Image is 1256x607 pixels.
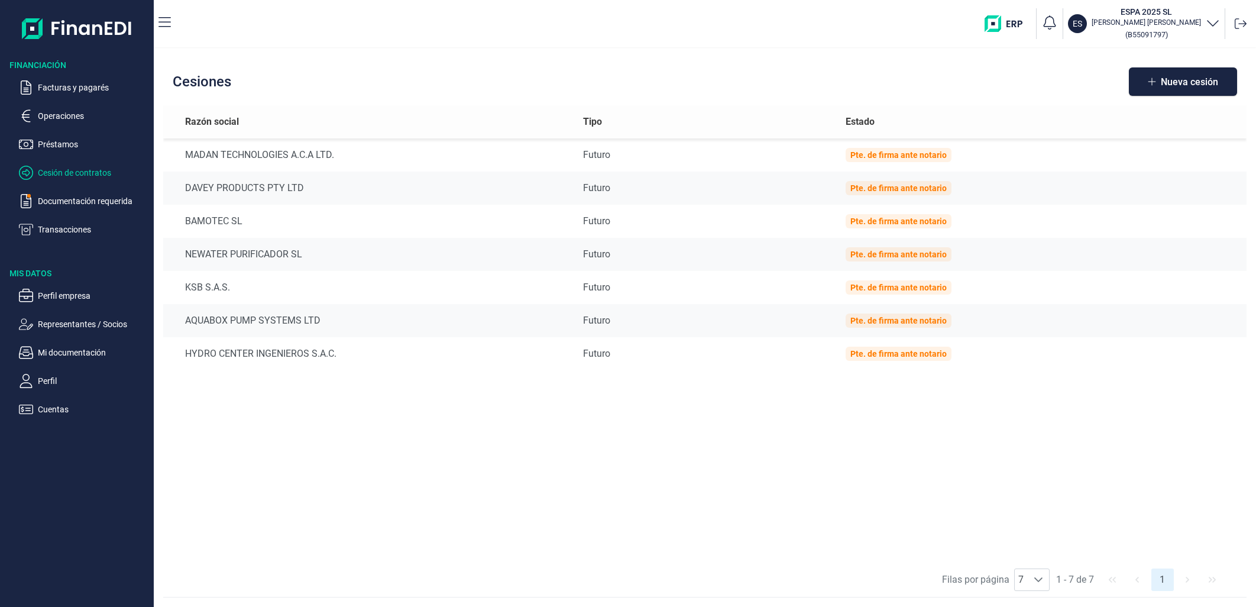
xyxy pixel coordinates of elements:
[38,346,149,360] p: Mi documentación
[185,247,564,261] div: NEWATER PURIFICADOR SL
[1125,30,1168,39] small: Copiar cif
[38,137,149,151] p: Préstamos
[185,347,564,361] div: HYDRO CENTER INGENIEROS S.A.C.
[1151,569,1174,591] button: Page 1
[985,15,1031,32] img: erp
[583,214,827,228] div: Futuro
[185,181,564,195] div: DAVEY PRODUCTS PTY LTD
[19,289,149,303] button: Perfil empresa
[1051,569,1099,591] span: 1 - 7 de 7
[19,109,149,123] button: Operaciones
[38,222,149,237] p: Transacciones
[185,148,564,162] div: MADAN TECHNOLOGIES A.C.A LTD.
[583,314,827,328] div: Futuro
[1068,6,1220,41] button: ESESPA 2025 SL[PERSON_NAME] [PERSON_NAME](B55091797)
[850,217,947,226] div: Pte. de firma ante notario
[19,194,149,208] button: Documentación requerida
[1073,18,1082,30] p: ES
[850,283,947,292] div: Pte. de firma ante notario
[38,374,149,388] p: Perfil
[846,115,875,129] span: Estado
[850,316,947,325] div: Pte. de firma ante notario
[942,573,1009,587] span: Filas por página
[583,115,602,129] span: Tipo
[1092,6,1201,18] h3: ESPA 2025 SL
[38,109,149,123] p: Operaciones
[583,280,827,295] div: Futuro
[173,73,231,90] h2: Cesiones
[583,347,827,361] div: Futuro
[850,250,947,259] div: Pte. de firma ante notario
[583,181,827,195] div: Futuro
[185,214,564,228] div: BAMOTEC SL
[38,80,149,95] p: Facturas y pagarés
[38,194,149,208] p: Documentación requerida
[19,402,149,416] button: Cuentas
[185,115,239,129] span: Razón social
[185,280,564,295] div: KSB S.A.S.
[19,166,149,180] button: Cesión de contratos
[583,148,827,162] div: Futuro
[38,317,149,331] p: Representantes / Socios
[1015,569,1027,590] span: 7
[850,183,947,193] div: Pte. de firma ante notario
[19,222,149,237] button: Transacciones
[19,80,149,95] button: Facturas y pagarés
[850,349,947,359] div: Pte. de firma ante notario
[38,289,149,303] p: Perfil empresa
[19,374,149,388] button: Perfil
[185,314,564,328] div: AQUABOX PUMP SYSTEMS LTD
[1129,67,1237,96] button: Nueva cesión
[22,9,132,47] img: Logo de aplicación
[38,166,149,180] p: Cesión de contratos
[19,317,149,331] button: Representantes / Socios
[583,247,827,261] div: Futuro
[1092,18,1201,27] p: [PERSON_NAME] [PERSON_NAME]
[38,402,149,416] p: Cuentas
[19,137,149,151] button: Préstamos
[1161,78,1218,86] span: Nueva cesión
[19,346,149,360] button: Mi documentación
[850,150,947,160] div: Pte. de firma ante notario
